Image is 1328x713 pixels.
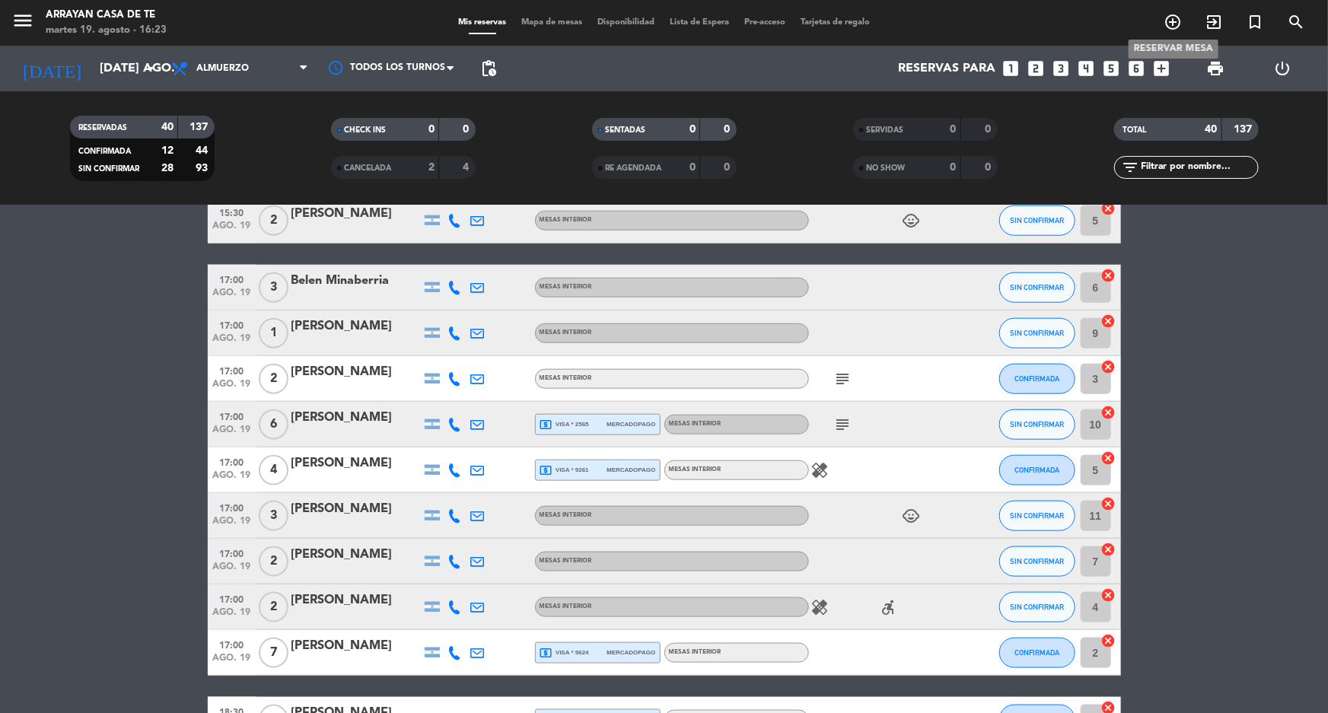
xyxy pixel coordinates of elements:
button: SIN CONFIRMAR [999,592,1075,622]
span: Mapa de mesas [514,18,590,27]
div: [PERSON_NAME] [291,408,421,428]
span: ago. 19 [213,333,251,351]
i: cancel [1101,359,1116,374]
span: visa * 9624 [540,646,589,660]
span: 2 [259,205,288,236]
i: cancel [1101,633,1116,648]
i: add_box [1151,59,1171,78]
span: NO SHOW [867,164,906,172]
i: child_care [903,212,921,230]
span: ago. 19 [213,288,251,305]
span: 17:00 [213,270,251,288]
i: exit_to_app [1205,13,1223,31]
i: cancel [1101,314,1116,329]
i: power_settings_new [1274,59,1292,78]
strong: 0 [689,124,696,135]
span: SIN CONFIRMAR [1010,511,1064,520]
i: child_care [903,507,921,525]
i: looks_3 [1051,59,1071,78]
i: subject [834,370,852,388]
span: 3 [259,272,288,303]
span: pending_actions [479,59,498,78]
span: 17:00 [213,453,251,470]
span: ago. 19 [213,653,251,670]
strong: 0 [724,124,733,135]
button: CONFIRMADA [999,638,1075,668]
strong: 12 [161,145,174,156]
span: visa * 2565 [540,418,589,431]
button: SIN CONFIRMAR [999,546,1075,577]
strong: 93 [196,163,211,173]
span: MESAS INTERIOR [540,217,592,223]
span: 3 [259,501,288,531]
span: MESAS INTERIOR [669,421,721,427]
span: MESAS INTERIOR [669,466,721,473]
i: filter_list [1122,158,1140,177]
div: Belen Minaberria [291,271,421,291]
span: Mis reservas [451,18,514,27]
span: SIN CONFIRMAR [1010,283,1064,291]
i: accessible_forward [880,598,898,616]
i: looks_4 [1076,59,1096,78]
span: mercadopago [607,419,655,429]
strong: 137 [189,122,211,132]
div: LOG OUT [1250,46,1317,91]
i: cancel [1101,587,1116,603]
span: Almuerzo [196,63,249,74]
div: [PERSON_NAME] [291,204,421,224]
strong: 0 [985,124,994,135]
strong: 0 [463,124,472,135]
i: looks_one [1001,59,1021,78]
button: CONFIRMADA [999,364,1075,394]
i: looks_two [1026,59,1046,78]
i: local_atm [540,646,553,660]
button: SIN CONFIRMAR [999,318,1075,349]
span: mercadopago [607,648,655,657]
i: search [1287,13,1305,31]
i: cancel [1101,542,1116,557]
strong: 0 [724,162,733,173]
span: TOTAL [1123,126,1147,134]
strong: 44 [196,145,211,156]
div: [PERSON_NAME] [291,454,421,473]
strong: 2 [428,162,435,173]
span: 7 [259,638,288,668]
i: arrow_drop_down [142,59,160,78]
i: cancel [1101,201,1116,216]
i: cancel [1101,405,1116,420]
span: Lista de Espera [662,18,737,27]
span: Pre-acceso [737,18,793,27]
span: 17:00 [213,407,251,425]
span: SERVIDAS [867,126,904,134]
strong: 0 [951,162,957,173]
span: MESAS INTERIOR [540,512,592,518]
i: add_circle_outline [1164,13,1182,31]
span: ago. 19 [213,379,251,396]
span: 4 [259,455,288,485]
span: RESERVADAS [79,124,128,132]
span: MESAS INTERIOR [540,329,592,336]
div: Arrayan Casa de Te [46,8,167,23]
strong: 40 [161,122,174,132]
div: [PERSON_NAME] [291,545,421,565]
span: SIN CONFIRMAR [1010,603,1064,611]
button: SIN CONFIRMAR [999,409,1075,440]
input: Filtrar por nombre... [1140,159,1258,176]
div: [PERSON_NAME] [291,499,421,519]
i: cancel [1101,450,1116,466]
span: ago. 19 [213,425,251,442]
span: MESAS INTERIOR [540,603,592,610]
span: 17:00 [213,498,251,516]
div: RESERVAR MESA [1129,40,1218,59]
button: SIN CONFIRMAR [999,272,1075,303]
button: menu [11,9,34,37]
span: RE AGENDADA [606,164,662,172]
i: subject [834,415,852,434]
span: 6 [259,409,288,440]
strong: 0 [689,162,696,173]
span: CONFIRMADA [1014,466,1059,474]
button: CONFIRMADA [999,455,1075,485]
span: print [1206,59,1224,78]
i: looks_5 [1101,59,1121,78]
span: CHECK INS [345,126,387,134]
